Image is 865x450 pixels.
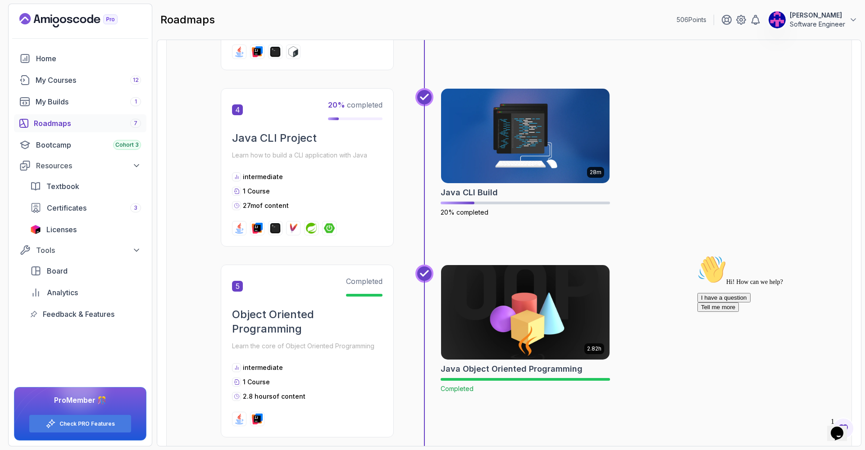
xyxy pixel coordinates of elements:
[232,149,382,162] p: Learn how to build a CLI application with Java
[346,277,382,286] span: Completed
[232,131,382,145] h2: Java CLI Project
[243,201,289,210] p: 27m of content
[324,223,335,234] img: spring-boot logo
[232,307,382,336] h2: Object Oriented Programming
[25,283,146,301] a: analytics
[25,305,146,323] a: feedback
[59,420,115,427] a: Check PRO Features
[441,265,610,393] a: Java Object Oriented Programming card2.82hJava Object Oriented ProgrammingCompleted
[252,223,263,234] img: intellij logo
[14,157,146,174] button: Resources
[14,93,146,111] a: builds
[590,169,601,176] p: 28m
[288,223,299,234] img: maven logo
[46,181,79,192] span: Textbook
[234,46,245,57] img: java logo
[243,392,305,401] p: 2.8 hours of content
[46,224,77,235] span: Licenses
[243,187,270,195] span: 1 Course
[36,75,141,85] div: My Courses
[441,88,610,217] a: Java CLI Build card28mJava CLI Build20% completed
[243,172,283,181] p: intermediate
[270,46,281,57] img: terminal logo
[243,363,283,372] p: intermediate
[232,281,243,292] span: 5
[4,4,32,32] img: :wave:
[234,414,245,424] img: java logo
[234,223,245,234] img: java logo
[30,225,41,234] img: jetbrains icon
[768,11,858,29] button: user profile image[PERSON_NAME]Software Engineer
[252,46,263,57] img: intellij logo
[19,13,138,27] a: Landing page
[328,100,345,109] span: 20 %
[232,340,382,352] p: Learn the core of Object Oriented Programming
[14,71,146,89] a: courses
[135,98,137,105] span: 1
[328,100,382,109] span: completed
[14,114,146,132] a: roadmaps
[134,204,137,211] span: 3
[441,186,498,199] h2: Java CLI Build
[827,414,856,441] iframe: chat widget
[694,252,856,409] iframe: chat widget
[790,20,845,29] p: Software Engineer
[790,11,845,20] p: [PERSON_NAME]
[47,265,68,276] span: Board
[441,208,488,216] span: 20% completed
[4,51,45,60] button: Tell me more
[288,46,299,57] img: bash logo
[441,363,583,375] h2: Java Object Oriented Programming
[25,199,146,217] a: certificates
[243,378,270,386] span: 1 Course
[47,287,78,298] span: Analytics
[133,76,139,84] span: 12
[769,11,786,28] img: user profile image
[160,13,215,27] h2: roadmaps
[306,223,317,234] img: spring logo
[14,49,146,67] a: home
[29,414,132,433] button: Check PRO Features
[25,177,146,195] a: textbook
[47,202,86,213] span: Certificates
[4,27,89,34] span: Hi! How can we help?
[270,223,281,234] img: terminal logo
[441,89,610,183] img: Java CLI Build card
[252,414,263,424] img: intellij logo
[36,96,141,107] div: My Builds
[437,263,614,362] img: Java Object Oriented Programming card
[14,242,146,258] button: Tools
[36,139,141,150] div: Bootcamp
[232,104,243,115] span: 4
[43,309,114,319] span: Feedback & Features
[25,220,146,238] a: licenses
[677,15,706,24] p: 506 Points
[134,120,137,127] span: 7
[441,385,473,392] span: Completed
[25,262,146,280] a: board
[587,345,601,352] p: 2.82h
[36,160,141,171] div: Resources
[4,4,166,60] div: 👋Hi! How can we help?I have a questionTell me more
[14,136,146,154] a: bootcamp
[34,118,141,129] div: Roadmaps
[4,41,57,51] button: I have a question
[115,141,139,148] span: Cohort 3
[36,245,141,256] div: Tools
[36,53,141,64] div: Home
